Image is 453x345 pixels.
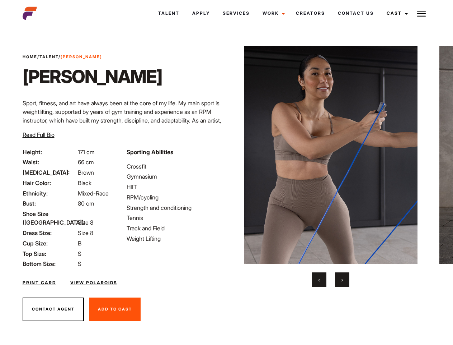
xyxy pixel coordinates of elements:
[39,54,58,59] a: Talent
[23,239,76,248] span: Cup Size:
[61,54,102,59] strong: [PERSON_NAME]
[78,200,94,207] span: 80 cm
[341,276,343,283] span: Next
[23,54,102,60] span: / /
[78,169,94,176] span: Brown
[127,172,222,181] li: Gymnasium
[23,66,162,87] h1: [PERSON_NAME]
[23,199,76,208] span: Bust:
[70,280,117,286] a: View Polaroids
[23,130,55,139] button: Read Full Bio
[23,158,76,166] span: Waist:
[331,4,380,23] a: Contact Us
[127,203,222,212] li: Strength and conditioning
[78,190,109,197] span: Mixed-Race
[23,298,84,321] button: Contact Agent
[318,276,320,283] span: Previous
[78,229,93,236] span: Size 8
[127,234,222,243] li: Weight Lifting
[23,249,76,258] span: Top Size:
[127,183,222,191] li: HIIT
[216,4,256,23] a: Services
[23,179,76,187] span: Hair Color:
[23,229,76,237] span: Dress Size:
[23,131,55,138] span: Read Full Bio
[127,224,222,233] li: Track and Field
[127,148,173,156] strong: Sporting Abilities
[186,4,216,23] a: Apply
[127,193,222,202] li: RPM/cycling
[380,4,412,23] a: Cast
[78,148,95,156] span: 171 cm
[23,280,56,286] a: Print Card
[78,260,81,267] span: S
[23,99,222,142] p: Sport, fitness, and art have always been at the core of my life. My main sport is weightlifting, ...
[78,240,81,247] span: B
[23,189,76,198] span: Ethnicity:
[78,219,93,226] span: Size 8
[289,4,331,23] a: Creators
[23,148,76,156] span: Height:
[152,4,186,23] a: Talent
[23,6,37,20] img: cropped-aefm-brand-fav-22-square.png
[89,298,141,321] button: Add To Cast
[127,213,222,222] li: Tennis
[78,179,91,187] span: Black
[78,158,94,166] span: 66 cm
[23,259,76,268] span: Bottom Size:
[127,162,222,171] li: Crossfit
[417,9,426,18] img: Burger icon
[23,210,76,227] span: Shoe Size ([GEOGRAPHIC_DATA]):
[23,168,76,177] span: [MEDICAL_DATA]:
[78,250,81,257] span: S
[256,4,289,23] a: Work
[23,54,37,59] a: Home
[98,307,132,312] span: Add To Cast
